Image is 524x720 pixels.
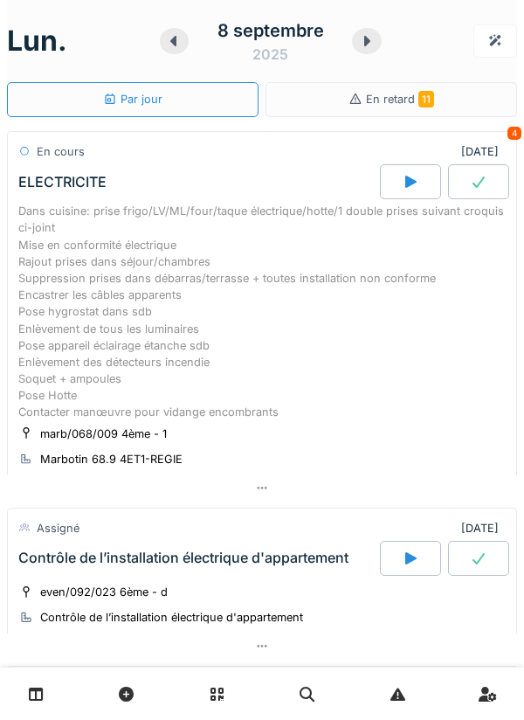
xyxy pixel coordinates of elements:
div: Marbotin 68.9 4ET1-REGIE [40,451,183,467]
div: [DATE] [461,520,506,537]
div: Dans cuisine: prise frigo/LV/ML/four/taque électrique/hotte/1 double prises suivant croquis ci-jo... [18,203,506,420]
div: ELECTRICITE [18,174,107,190]
div: Contrôle de l’installation électrique d'appartement [40,609,303,626]
div: marb/068/009 4ème - 1 [40,426,167,442]
div: 4 [507,127,521,140]
div: En cours [37,143,85,160]
div: 8 septembre [217,17,324,44]
h1: lun. [7,24,67,58]
div: Par jour [103,91,162,107]
div: Contrôle de l’installation électrique d'appartement [18,550,348,566]
div: Assigné [37,520,79,537]
div: 2025 [252,44,288,65]
span: 11 [418,91,434,107]
span: En retard [366,93,434,106]
div: [DATE] [461,143,506,160]
div: even/092/023 6ème - d [40,584,168,600]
